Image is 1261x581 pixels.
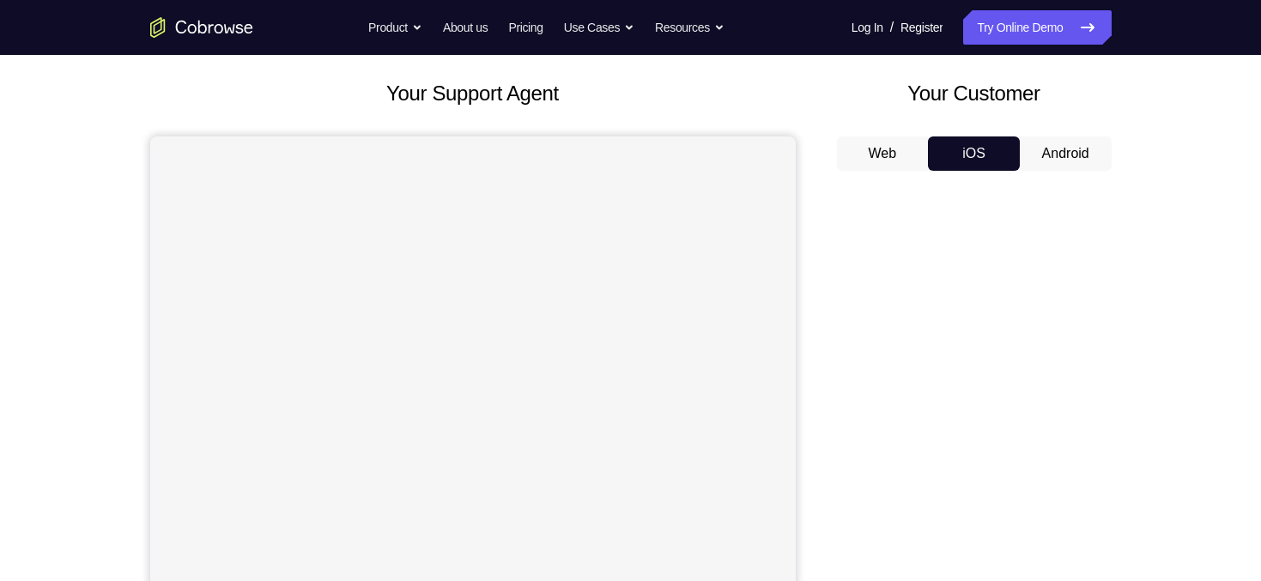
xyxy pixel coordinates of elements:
[852,10,883,45] a: Log In
[564,10,634,45] button: Use Cases
[837,78,1112,109] h2: Your Customer
[150,78,796,109] h2: Your Support Agent
[837,136,929,171] button: Web
[963,10,1111,45] a: Try Online Demo
[443,10,488,45] a: About us
[928,136,1020,171] button: iOS
[508,10,543,45] a: Pricing
[655,10,724,45] button: Resources
[900,10,943,45] a: Register
[150,17,253,38] a: Go to the home page
[368,10,422,45] button: Product
[890,17,894,38] span: /
[1020,136,1112,171] button: Android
